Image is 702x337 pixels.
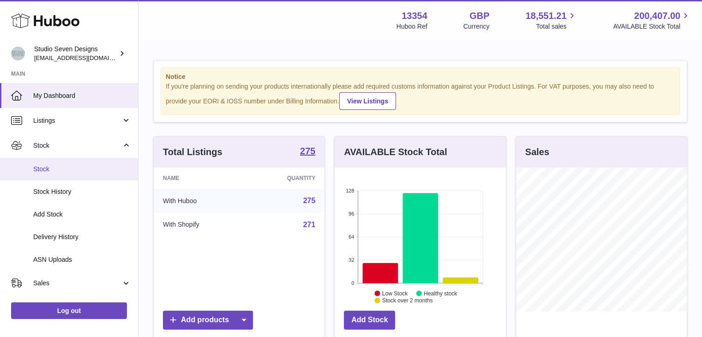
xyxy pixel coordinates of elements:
th: Quantity [246,168,325,189]
h3: Sales [525,146,549,158]
a: Add Stock [344,311,395,330]
span: 18,551.21 [525,10,566,22]
th: Name [154,168,246,189]
text: 32 [349,257,354,263]
a: 275 [300,146,315,157]
a: 271 [303,221,316,229]
h3: Total Listings [163,146,222,158]
div: Huboo Ref [396,22,427,31]
text: 96 [349,211,354,217]
a: 275 [303,197,316,205]
a: 200,407.00 AVAILABLE Stock Total [613,10,691,31]
td: With Huboo [154,189,246,213]
span: 200,407.00 [634,10,680,22]
a: Log out [11,302,127,319]
span: [EMAIL_ADDRESS][DOMAIN_NAME] [34,54,136,61]
span: Listings [33,116,121,125]
span: AVAILABLE Stock Total [613,22,691,31]
text: Low Stock [382,290,408,296]
span: Delivery History [33,233,131,241]
div: If you're planning on sending your products internationally please add required customs informati... [166,82,675,110]
span: Stock History [33,187,131,196]
a: View Listings [339,92,396,110]
text: 0 [352,280,354,286]
span: Add Stock [33,210,131,219]
text: 64 [349,234,354,240]
text: 128 [346,188,354,193]
text: Healthy stock [424,290,457,296]
strong: Notice [166,72,675,81]
strong: 13354 [402,10,427,22]
a: Add products [163,311,253,330]
span: ASN Uploads [33,255,131,264]
td: With Shopify [154,213,246,237]
span: Stock [33,141,121,150]
span: My Dashboard [33,91,131,100]
span: Stock [33,165,131,174]
a: 18,551.21 Total sales [525,10,577,31]
text: Stock over 2 months [382,297,432,304]
strong: 275 [300,146,315,156]
strong: GBP [469,10,489,22]
span: Sales [33,279,121,288]
span: Total sales [536,22,577,31]
img: contact.studiosevendesigns@gmail.com [11,47,25,60]
h3: AVAILABLE Stock Total [344,146,447,158]
div: Studio Seven Designs [34,45,117,62]
div: Currency [463,22,490,31]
